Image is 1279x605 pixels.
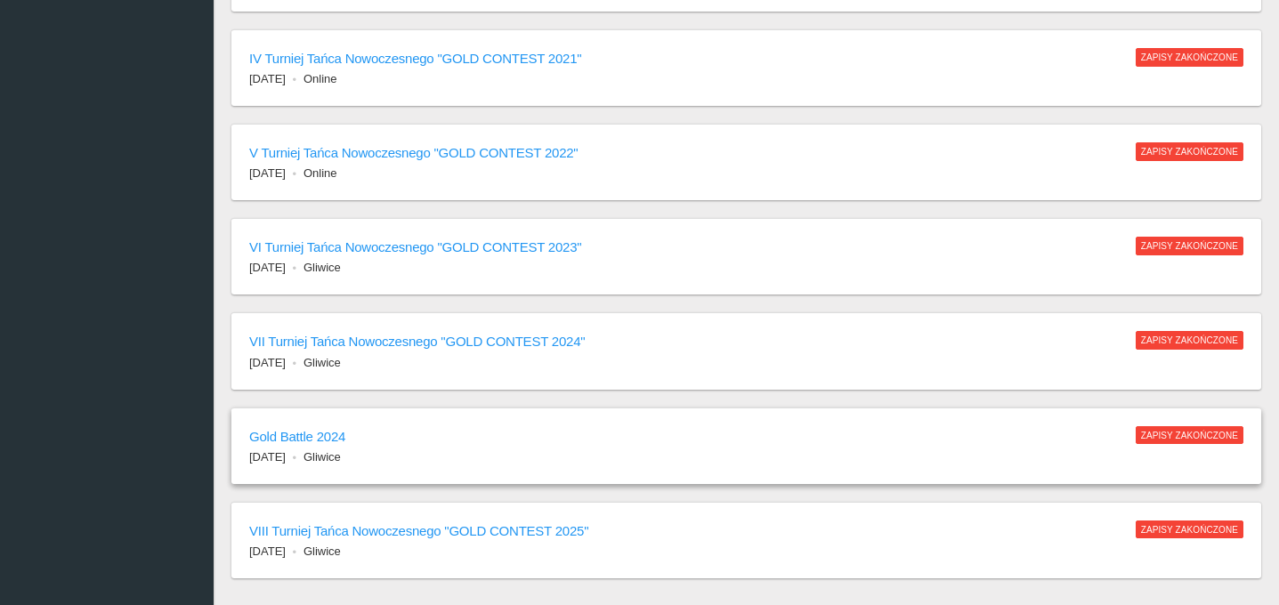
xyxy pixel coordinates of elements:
h6: Gold Battle 2024 [249,426,1118,447]
li: Gliwice [304,259,341,277]
span: Zapisy zakończone [1136,520,1243,538]
span: Zapisy zakończone [1136,48,1243,66]
li: [DATE] [249,70,304,88]
span: Zapisy zakończone [1136,237,1243,254]
span: Zapisy zakończone [1136,142,1243,160]
li: Gliwice [304,448,341,466]
span: Zapisy zakończone [1136,331,1243,349]
h6: V Turniej Tańca Nowoczesnego "GOLD CONTEST 2022" [249,142,1118,163]
li: Gliwice [304,543,341,561]
span: Zapisy zakończone [1136,426,1243,444]
li: Online [304,70,337,88]
li: [DATE] [249,165,304,182]
li: Gliwice [304,354,341,372]
li: [DATE] [249,259,304,277]
h6: VI Turniej Tańca Nowoczesnego "GOLD CONTEST 2023" [249,237,1118,257]
li: [DATE] [249,354,304,372]
li: Online [304,165,337,182]
h6: IV Turniej Tańca Nowoczesnego "GOLD CONTEST 2021" [249,48,1118,69]
li: [DATE] [249,448,304,466]
h6: VII Turniej Tańca Nowoczesnego "GOLD CONTEST 2024" [249,331,1118,351]
h6: VIII Turniej Tańca Nowoczesnego "GOLD CONTEST 2025" [249,520,1118,541]
li: [DATE] [249,543,304,561]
